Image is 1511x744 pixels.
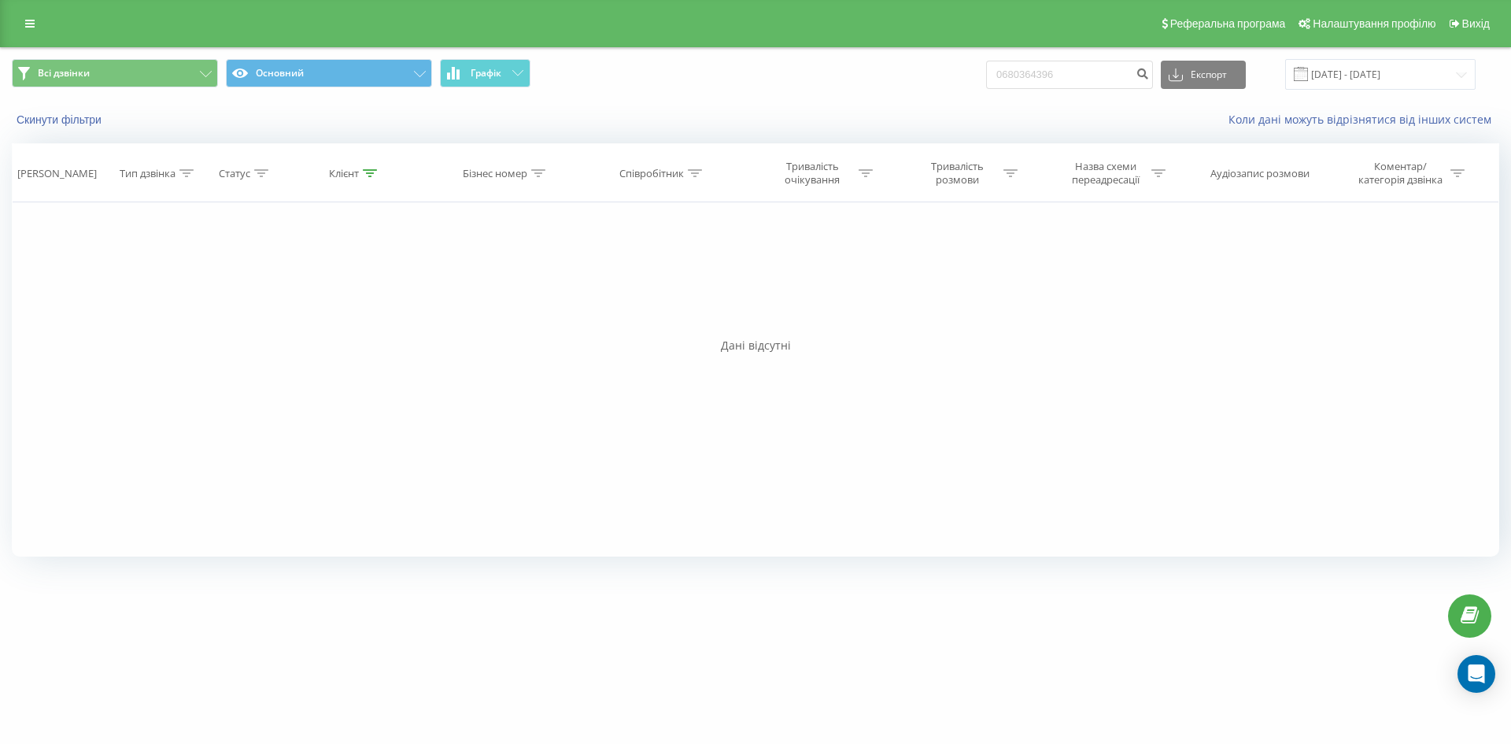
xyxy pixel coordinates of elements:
span: Реферальна програма [1170,17,1286,30]
div: Співробітник [619,167,684,180]
div: Тривалість розмови [915,160,999,187]
span: Вихід [1462,17,1490,30]
span: Графік [471,68,501,79]
button: Експорт [1161,61,1246,89]
div: Клієнт [329,167,359,180]
div: [PERSON_NAME] [17,167,97,180]
button: Графік [440,59,530,87]
div: Аудіозапис розмови [1210,167,1310,180]
div: Статус [219,167,250,180]
div: Дані відсутні [12,338,1499,353]
div: Коментар/категорія дзвінка [1354,160,1446,187]
div: Тип дзвінка [120,167,175,180]
input: Пошук за номером [986,61,1153,89]
span: Налаштування профілю [1313,17,1435,30]
div: Тривалість очікування [770,160,855,187]
button: Скинути фільтри [12,113,109,127]
button: Всі дзвінки [12,59,218,87]
a: Коли дані можуть відрізнятися вiд інших систем [1228,112,1499,127]
span: Всі дзвінки [38,67,90,80]
div: Бізнес номер [463,167,527,180]
div: Назва схеми переадресації [1063,160,1147,187]
button: Основний [226,59,432,87]
div: Open Intercom Messenger [1457,655,1495,693]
